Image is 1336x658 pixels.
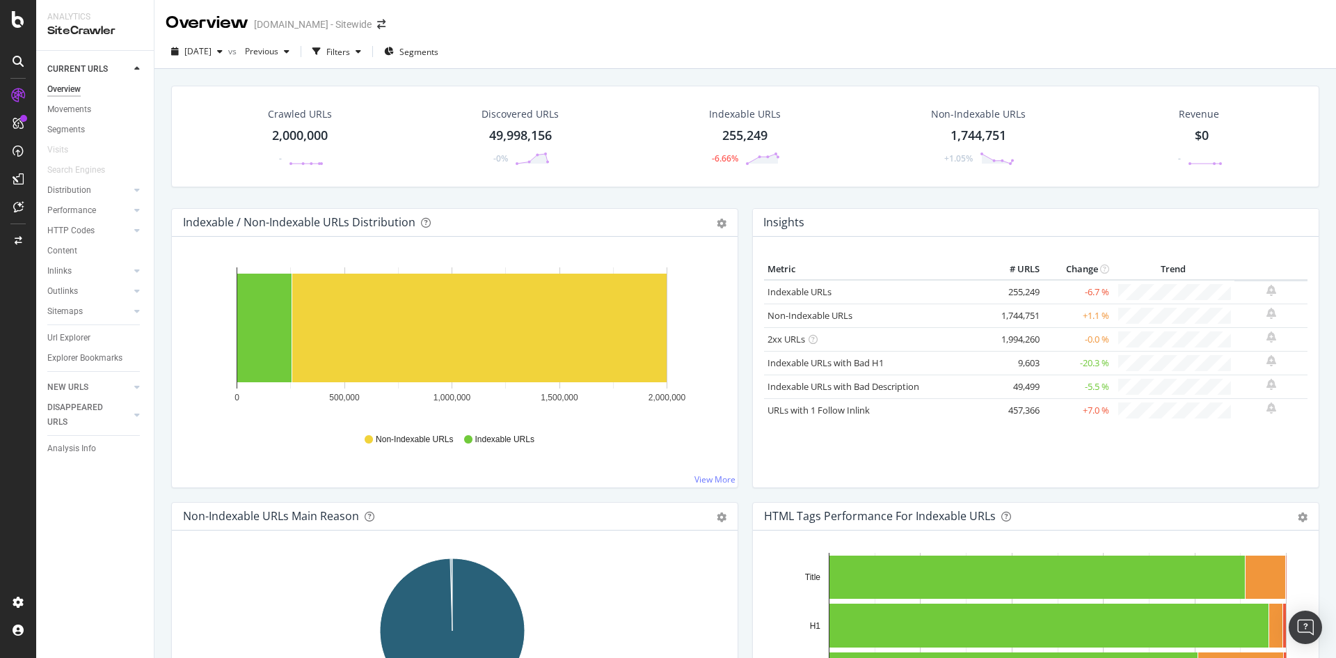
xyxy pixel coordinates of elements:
[47,380,130,395] a: NEW URLS
[1113,259,1234,280] th: Trend
[717,219,726,228] div: gear
[47,183,130,198] a: Distribution
[1266,308,1276,319] div: bell-plus
[931,107,1026,121] div: Non-Indexable URLs
[1195,127,1209,143] span: $0
[482,107,559,121] div: Discovered URLs
[47,102,144,117] a: Movements
[47,284,78,299] div: Outlinks
[987,327,1043,351] td: 1,994,260
[254,17,372,31] div: [DOMAIN_NAME] - Sitewide
[272,127,328,145] div: 2,000,000
[47,224,95,238] div: HTTP Codes
[489,127,552,145] div: 49,998,156
[47,123,144,137] a: Segments
[379,40,444,63] button: Segments
[279,152,282,164] div: -
[1043,327,1113,351] td: -0.0 %
[951,127,1006,145] div: 1,744,751
[47,143,82,157] a: Visits
[541,393,578,402] text: 1,500,000
[183,259,722,421] svg: A chart.
[1043,280,1113,304] td: -6.7 %
[47,264,72,279] div: Inlinks
[768,285,832,298] a: Indexable URLs
[1043,375,1113,398] td: -5.5 %
[47,23,143,39] div: SiteCrawler
[326,46,350,58] div: Filters
[768,333,805,345] a: 2xx URLs
[47,163,119,178] a: Search Engines
[1179,107,1219,121] span: Revenue
[184,45,212,57] span: 2025 Apr. 5th
[649,393,686,402] text: 2,000,000
[47,224,130,238] a: HTTP Codes
[47,441,96,456] div: Analysis Info
[810,621,821,631] text: H1
[47,203,130,218] a: Performance
[376,434,453,446] span: Non-Indexable URLs
[47,143,68,157] div: Visits
[1289,611,1322,644] div: Open Intercom Messenger
[239,40,295,63] button: Previous
[1266,285,1276,296] div: bell-plus
[987,280,1043,304] td: 255,249
[712,152,738,164] div: -6.66%
[1178,152,1181,164] div: -
[234,393,239,402] text: 0
[47,400,118,430] div: DISAPPEARED URLS
[47,62,130,77] a: CURRENT URLS
[47,82,81,97] div: Overview
[183,509,359,523] div: Non-Indexable URLs Main Reason
[1298,512,1307,522] div: gear
[1266,355,1276,366] div: bell-plus
[47,400,130,430] a: DISAPPEARED URLS
[47,102,91,117] div: Movements
[768,309,852,322] a: Non-Indexable URLs
[47,244,77,258] div: Content
[47,380,88,395] div: NEW URLS
[1043,398,1113,422] td: +7.0 %
[1043,351,1113,375] td: -20.3 %
[47,331,90,345] div: Url Explorer
[763,213,804,232] h4: Insights
[722,127,768,145] div: 255,249
[944,152,973,164] div: +1.05%
[166,11,248,35] div: Overview
[47,264,130,279] a: Inlinks
[764,509,996,523] div: HTML Tags Performance for Indexable URLs
[399,46,438,58] span: Segments
[768,357,884,369] a: Indexable URLs with Bad H1
[717,512,726,522] div: gear
[987,259,1043,280] th: # URLS
[805,572,821,582] text: Title
[1266,331,1276,343] div: bell-plus
[768,404,870,416] a: URLs with 1 Follow Inlink
[228,45,239,57] span: vs
[268,107,332,121] div: Crawled URLs
[987,398,1043,422] td: 457,366
[47,183,91,198] div: Distribution
[47,82,144,97] a: Overview
[47,163,105,178] div: Search Engines
[709,107,781,121] div: Indexable URLs
[987,304,1043,327] td: 1,744,751
[47,62,108,77] div: CURRENT URLS
[493,152,508,164] div: -0%
[1043,259,1113,280] th: Change
[47,304,83,319] div: Sitemaps
[47,351,122,366] div: Explorer Bookmarks
[47,304,130,319] a: Sitemaps
[47,351,144,366] a: Explorer Bookmarks
[768,380,919,393] a: Indexable URLs with Bad Description
[47,123,85,137] div: Segments
[166,40,228,63] button: [DATE]
[987,375,1043,398] td: 49,499
[694,473,735,485] a: View More
[764,259,987,280] th: Metric
[307,40,367,63] button: Filters
[47,244,144,258] a: Content
[47,11,143,23] div: Analytics
[239,45,278,57] span: Previous
[47,331,144,345] a: Url Explorer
